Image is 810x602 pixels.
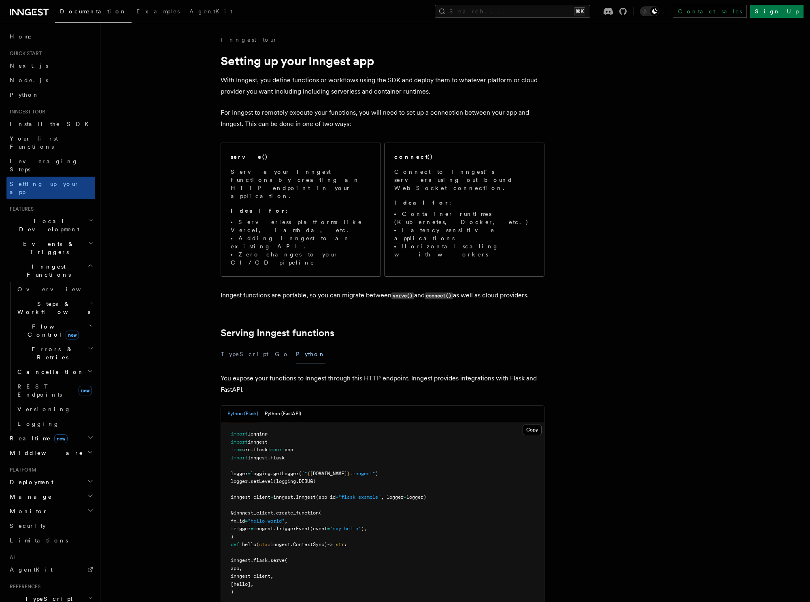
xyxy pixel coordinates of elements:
[231,234,371,250] li: Adding Inngest to an existing API.
[394,226,534,242] li: Latency sensitive applications
[344,542,347,547] span: :
[231,218,371,234] li: Serverless platforms like Vercel, Lambda, etc.
[10,92,39,98] span: Python
[391,292,414,299] code: serve()
[273,510,276,516] span: .
[273,478,316,484] span: (logging.DEBUG)
[10,537,68,544] span: Limitations
[6,282,95,431] div: Inngest Functions
[6,562,95,577] a: AgentKit
[406,494,426,500] span: logger)
[6,519,95,533] a: Security
[245,518,248,524] span: =
[231,566,242,571] span: app,
[231,168,371,200] p: Serve your Inngest functions by creating an HTTP endpoint in your application.
[336,542,344,547] span: str
[251,471,270,476] span: logging
[285,447,293,453] span: app
[231,447,242,453] span: from
[6,493,52,501] span: Manage
[425,292,453,299] code: connect()
[6,431,95,446] button: Realtimenew
[299,471,302,476] span: (
[276,510,319,516] span: create_function
[375,471,378,476] span: )
[6,117,95,131] a: Install the SDK
[270,557,285,563] span: serve
[6,475,95,489] button: Deployment
[242,447,251,453] span: src
[394,199,534,207] p: :
[304,471,307,476] span: "
[293,494,296,500] span: .
[290,542,293,547] span: .
[673,5,747,18] a: Contact sales
[310,471,347,476] span: [DOMAIN_NAME]
[6,489,95,504] button: Manage
[275,345,289,363] button: Go
[10,77,48,83] span: Node.js
[394,153,433,161] h2: connect()
[296,345,325,363] button: Python
[10,135,58,150] span: Your first Functions
[6,583,40,590] span: References
[253,526,276,532] span: inngest.
[6,177,95,199] a: Setting up your app
[319,510,321,516] span: (
[285,557,287,563] span: (
[6,109,45,115] span: Inngest tour
[231,510,273,516] span: @inngest_client
[248,431,268,437] span: logging
[435,5,590,18] button: Search...⌘K
[404,494,406,500] span: =
[221,345,268,363] button: TypeScript
[350,471,375,476] span: .inngest"
[6,206,34,212] span: Features
[338,494,381,500] span: "flask_example"
[394,168,534,192] p: Connect to Inngest's servers using out-bound WebSocket connection.
[265,406,301,422] button: Python (FastAPI)
[268,455,270,461] span: .
[316,494,336,500] span: (app_id
[270,455,285,461] span: flask
[361,526,367,532] span: ),
[132,2,185,22] a: Examples
[185,2,237,22] a: AgentKit
[231,557,251,563] span: inngest
[221,53,544,68] h1: Setting up your Inngest app
[6,467,36,473] span: Platform
[248,439,268,445] span: inngest
[574,7,585,15] kbd: ⌘K
[394,199,449,206] strong: Ideal for
[14,365,95,379] button: Cancellation
[14,402,95,416] a: Versioning
[270,494,273,500] span: =
[10,158,78,173] span: Leveraging Steps
[394,210,534,226] li: Container runtimes (Kubernetes, Docker, etc.)
[231,534,234,540] span: )
[6,507,48,515] span: Monitor
[6,73,95,88] a: Node.js
[17,286,101,292] span: Overview
[253,557,268,563] span: flask
[6,504,95,519] button: Monitor
[10,181,79,195] span: Setting up your app
[302,471,304,476] span: f
[14,282,95,297] a: Overview
[231,431,248,437] span: import
[231,250,371,267] li: Zero changes to your CI/CD pipeline
[268,542,270,547] span: :
[6,50,42,57] span: Quick start
[10,566,53,573] span: AgentKit
[330,526,361,532] span: "say-hello"
[6,154,95,177] a: Leveraging Steps
[231,494,270,500] span: inngest_client
[327,542,333,547] span: ->
[248,471,251,476] span: =
[251,557,253,563] span: .
[327,526,330,532] span: =
[221,36,277,44] a: Inngest tour
[14,342,95,365] button: Errors & Retries
[6,533,95,548] a: Limitations
[231,455,248,461] span: import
